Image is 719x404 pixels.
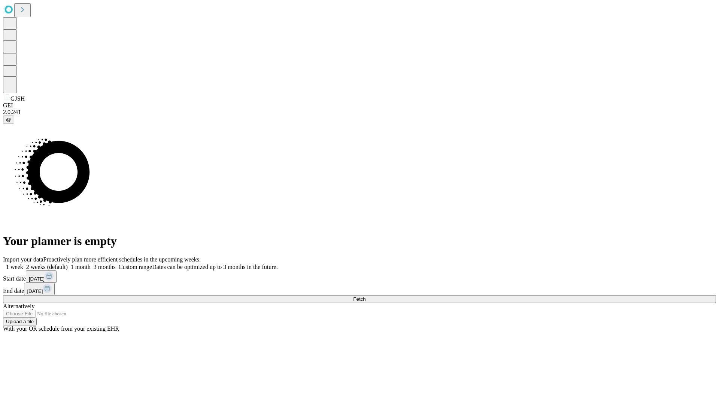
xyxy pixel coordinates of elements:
span: Fetch [353,296,365,302]
span: [DATE] [27,288,43,294]
div: 2.0.241 [3,109,716,116]
div: GEI [3,102,716,109]
button: [DATE] [26,270,57,283]
div: Start date [3,270,716,283]
span: [DATE] [29,276,45,282]
span: 1 week [6,264,23,270]
span: GJSH [10,95,25,102]
button: [DATE] [24,283,55,295]
span: Alternatively [3,303,34,309]
span: With your OR schedule from your existing EHR [3,325,119,332]
span: 1 month [71,264,91,270]
button: Upload a file [3,318,37,325]
span: Import your data [3,256,43,263]
button: @ [3,116,14,123]
button: Fetch [3,295,716,303]
span: 3 months [94,264,116,270]
span: Dates can be optimized up to 3 months in the future. [152,264,277,270]
span: 2 weeks (default) [26,264,68,270]
h1: Your planner is empty [3,234,716,248]
span: Proactively plan more efficient schedules in the upcoming weeks. [43,256,201,263]
span: Custom range [119,264,152,270]
span: @ [6,117,11,122]
div: End date [3,283,716,295]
